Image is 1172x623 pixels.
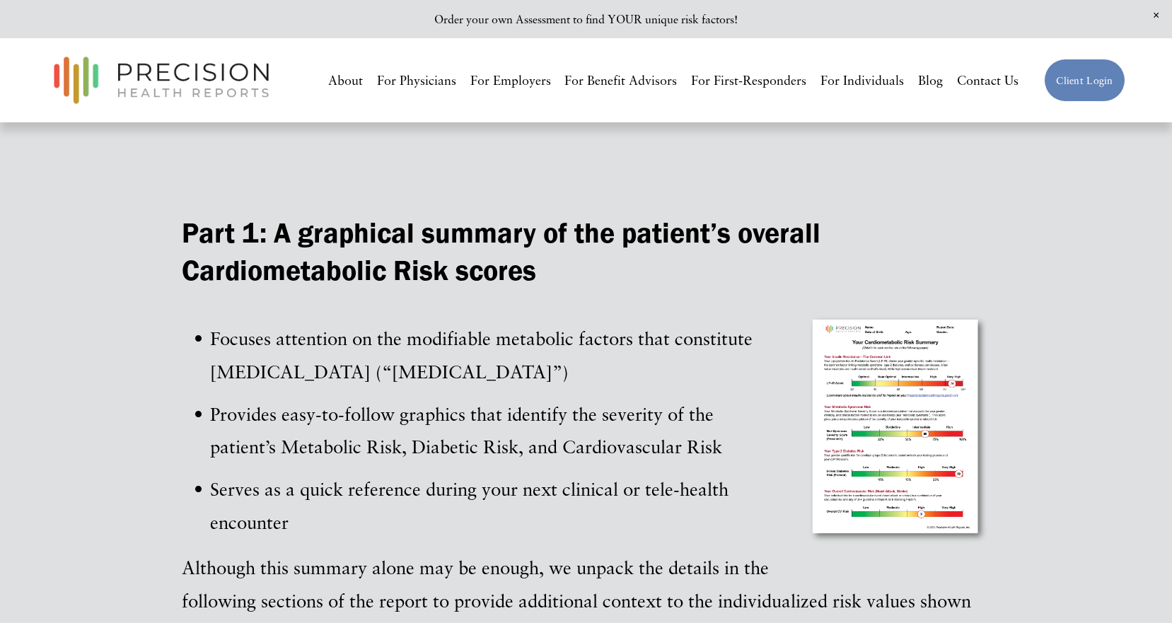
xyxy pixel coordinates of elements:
[1044,59,1125,102] a: Client Login
[957,67,1019,93] a: Contact Us
[182,216,828,287] strong: Part 1: A graphical summary of the patient’s overall Cardiometabolic Risk scores
[691,67,806,93] a: For First-Responders
[328,67,363,93] a: About
[47,50,276,110] img: Precision Health Reports
[1101,555,1172,623] iframe: Chat Widget
[820,67,904,93] a: For Individuals
[210,322,990,388] p: Focuses attention on the modifiable metabolic factors that constitute [MEDICAL_DATA] (“[MEDICAL_D...
[210,473,990,539] p: Serves as a quick reference during your next clinical or tele-health encounter
[918,67,943,93] a: Blog
[210,398,990,464] p: Provides easy-to-follow graphics that identify the severity of the patient’s Metabolic Risk, Diab...
[470,67,551,93] a: For Employers
[377,67,456,93] a: For Physicians
[564,67,677,93] a: For Benefit Advisors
